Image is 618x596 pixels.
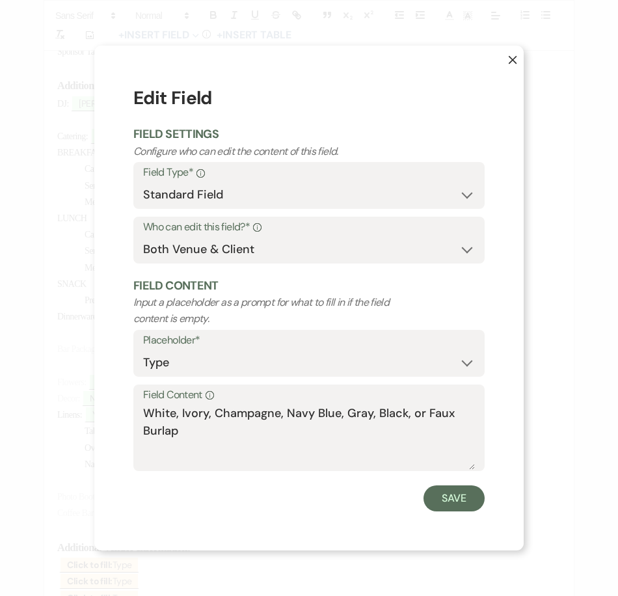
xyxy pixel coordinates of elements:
h2: Field Settings [133,126,485,142]
label: Field Content [143,386,475,405]
h2: Field Content [133,278,485,294]
h1: Edit Field [133,85,485,112]
label: Who can edit this field?* [143,218,475,237]
button: Save [423,485,485,511]
p: Configure who can edit the content of this field. [133,143,414,160]
textarea: White, Ivory, Champagne, Navy Blue, Gray, Black, or Faux Burlap [143,405,475,470]
p: Input a placeholder as a prompt for what to fill in if the field content is empty. [133,294,414,327]
label: Placeholder* [143,331,475,350]
label: Field Type* [143,163,475,182]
